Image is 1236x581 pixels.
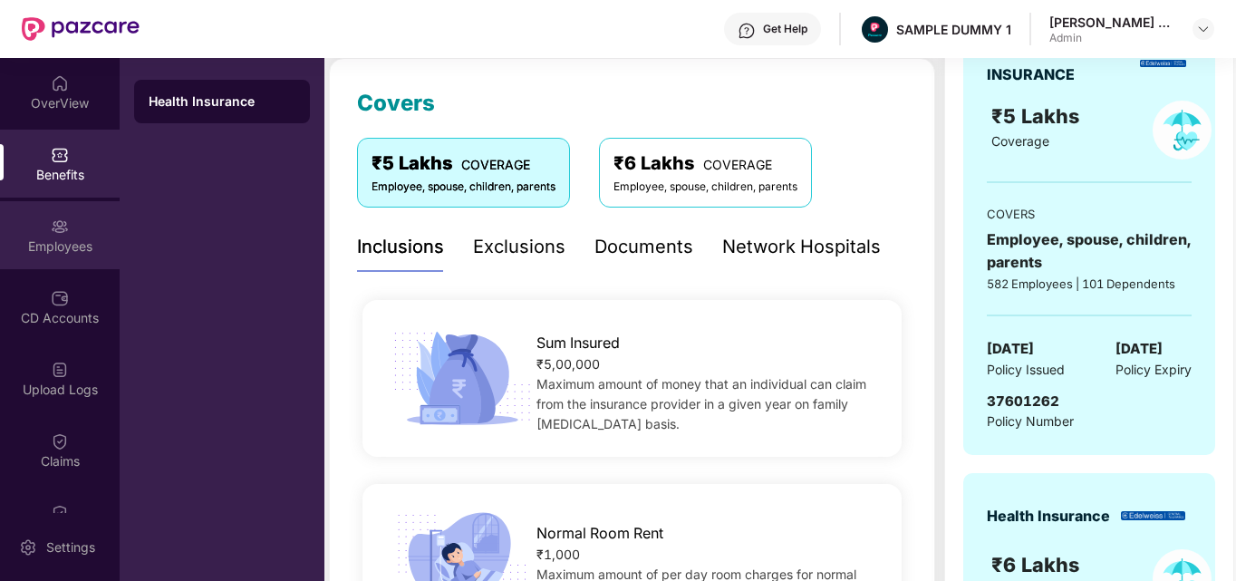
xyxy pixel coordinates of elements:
span: [DATE] [987,338,1034,360]
div: Inclusions [357,233,444,261]
span: Coverage [991,133,1049,149]
div: Get Help [763,22,807,36]
img: svg+xml;base64,PHN2ZyBpZD0iRW1wbG95ZWVzIiB4bWxucz0iaHR0cDovL3d3dy53My5vcmcvMjAwMC9zdmciIHdpZHRoPS... [51,218,69,236]
span: Normal Room Rent [536,522,663,545]
img: svg+xml;base64,PHN2ZyBpZD0iQ2xhaW0iIHhtbG5zPSJodHRwOi8vd3d3LnczLm9yZy8yMDAwL3N2ZyIgd2lkdGg9IjIwIi... [51,432,69,450]
span: ₹6 Lakhs [991,553,1085,576]
span: Policy Number [987,413,1074,429]
div: Health Insurance [987,505,1110,528]
img: svg+xml;base64,PHN2ZyBpZD0iSG9tZSIgeG1sbnM9Imh0dHA6Ly93d3cudzMub3JnLzIwMDAvc3ZnIiB3aWR0aD0iMjAiIG... [51,74,69,92]
img: svg+xml;base64,PHN2ZyBpZD0iU2V0dGluZy0yMHgyMCIgeG1sbnM9Imh0dHA6Ly93d3cudzMub3JnLzIwMDAvc3ZnIiB3aW... [19,538,37,557]
div: COVERS [987,205,1192,223]
img: New Pazcare Logo [22,17,140,41]
div: 582 Employees | 101 Dependents [987,275,1192,293]
div: ₹1,000 [536,545,877,565]
div: Employee, spouse, children, parents [613,179,797,196]
span: Covers [357,90,435,116]
img: svg+xml;base64,PHN2ZyBpZD0iVXBsb2FkX0xvZ3MiIGRhdGEtbmFtZT0iVXBsb2FkIExvZ3MiIHhtbG5zPSJodHRwOi8vd3... [51,361,69,379]
div: Documents [594,233,693,261]
span: Policy Issued [987,360,1065,380]
img: Pazcare_Alternative_logo-01-01.png [862,16,888,43]
img: svg+xml;base64,PHN2ZyBpZD0iRHJvcGRvd24tMzJ4MzIiIHhtbG5zPSJodHRwOi8vd3d3LnczLm9yZy8yMDAwL3N2ZyIgd2... [1196,22,1211,36]
img: svg+xml;base64,PHN2ZyBpZD0iSGVscC0zMngzMiIgeG1sbnM9Imh0dHA6Ly93d3cudzMub3JnLzIwMDAvc3ZnIiB3aWR0aD... [738,22,756,40]
span: ₹5 Lakhs [991,104,1085,128]
div: Admin [1049,31,1176,45]
div: Employee, spouse, children, parents [987,228,1192,274]
div: Network Hospitals [722,233,881,261]
span: Maximum amount of money that an individual can claim from the insurance provider in a given year ... [536,376,866,431]
div: Employee, spouse, children, parents [372,179,555,196]
img: policyIcon [1153,101,1212,160]
img: insurerLogo [1121,511,1185,521]
span: [DATE] [1115,338,1163,360]
img: insurerLogo [1140,60,1186,67]
div: [PERSON_NAME] K S [1049,14,1176,31]
img: svg+xml;base64,PHN2ZyBpZD0iQ0RfQWNjb3VudHMiIGRhdGEtbmFtZT0iQ0QgQWNjb3VudHMiIHhtbG5zPSJodHRwOi8vd3... [51,289,69,307]
div: Exclusions [473,233,565,261]
div: GROUP HEALTH INSURANCE [987,41,1134,86]
span: COVERAGE [703,157,772,172]
span: Sum Insured [536,332,620,354]
div: ₹5 Lakhs [372,150,555,178]
div: ₹5,00,000 [536,354,877,374]
img: svg+xml;base64,PHN2ZyBpZD0iQ2xhaW0iIHhtbG5zPSJodHRwOi8vd3d3LnczLm9yZy8yMDAwL3N2ZyIgd2lkdGg9IjIwIi... [51,504,69,522]
span: 37601262 [987,392,1059,410]
img: icon [387,326,537,431]
div: ₹6 Lakhs [613,150,797,178]
div: Health Insurance [149,92,295,111]
div: SAMPLE DUMMY 1 [896,21,1011,38]
div: Settings [41,538,101,557]
span: COVERAGE [461,157,530,172]
img: svg+xml;base64,PHN2ZyBpZD0iQmVuZWZpdHMiIHhtbG5zPSJodHRwOi8vd3d3LnczLm9yZy8yMDAwL3N2ZyIgd2lkdGg9Ij... [51,146,69,164]
span: Policy Expiry [1115,360,1192,380]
